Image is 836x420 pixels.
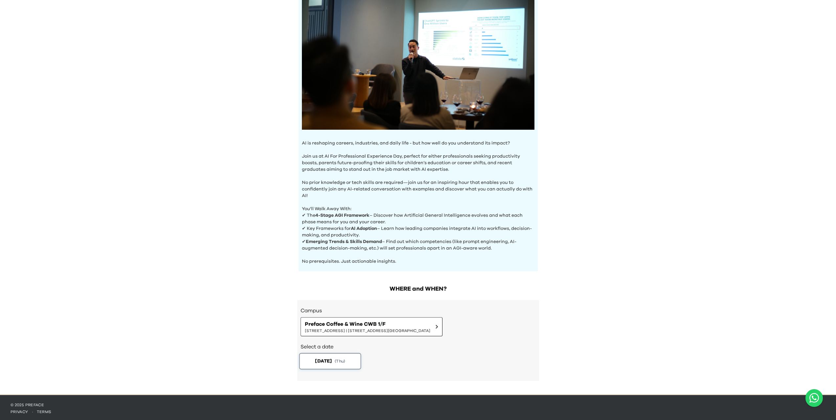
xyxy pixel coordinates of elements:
[315,213,370,218] b: 4-Stage AGI Framework
[297,284,539,294] h2: WHERE and WHEN?
[306,239,382,244] b: Emerging Trends & Skills Demand
[315,358,332,365] span: [DATE]
[11,402,825,408] p: © 2025 Preface
[301,317,442,336] button: Preface Coffee & Wine CWB 1/F[STREET_ADDRESS] | [STREET_ADDRESS][GEOGRAPHIC_DATA]
[37,410,52,414] a: terms
[805,389,823,407] button: Open WhatsApp chat
[302,238,534,252] p: ✔ – Find out which competencies (like prompt engineering, AI-augmented decision-making, etc.) wil...
[335,358,345,364] span: ( Thu )
[11,410,28,414] a: privacy
[305,320,430,328] span: Preface Coffee & Wine CWB 1/F
[302,252,534,265] p: No prerequisites. Just actionable insights.
[305,328,430,333] span: [STREET_ADDRESS] | [STREET_ADDRESS][GEOGRAPHIC_DATA]
[28,410,37,414] span: ·
[302,173,534,199] p: No prior knowledge or tech skills are required—join us for an inspiring hour that enables you to ...
[301,343,536,351] h2: Select a date
[302,140,534,146] p: AI is reshaping careers, industries, and daily life - but how well do you understand its impact?
[805,389,823,407] a: Chat with us on WhatsApp
[302,146,534,173] p: Join us at AI For Professional Experience Day, perfect for either professionals seeking productiv...
[301,307,536,315] h3: Campus
[302,199,534,212] p: You'll Walk Away With:
[302,212,534,225] p: ✔ The – Discover how Artificial General Intelligence evolves and what each phase means for you an...
[351,226,377,231] b: AI Adoption
[299,353,361,369] button: [DATE](Thu)
[302,225,534,238] p: ✔ Key Frameworks for – Learn how leading companies integrate AI into workflows, decision-making, ...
